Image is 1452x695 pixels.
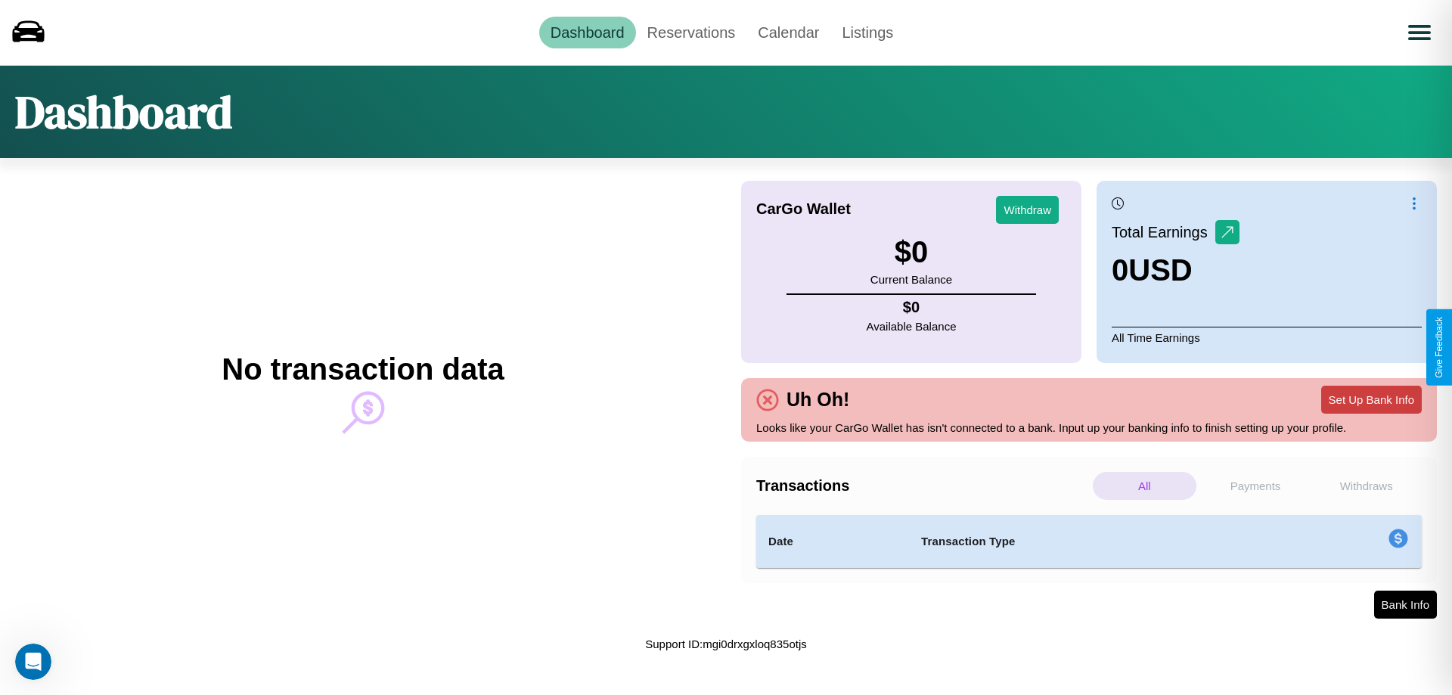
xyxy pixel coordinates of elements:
[1374,591,1437,619] button: Bank Info
[645,634,806,654] p: Support ID: mgi0drxgxloq835otjs
[15,644,51,680] iframe: Intercom live chat
[1434,317,1444,378] div: Give Feedback
[768,532,897,551] h4: Date
[996,196,1059,224] button: Withdraw
[636,17,747,48] a: Reservations
[1204,472,1308,500] p: Payments
[870,235,952,269] h3: $ 0
[1112,219,1215,246] p: Total Earnings
[15,81,232,143] h1: Dashboard
[779,389,857,411] h4: Uh Oh!
[1093,472,1196,500] p: All
[746,17,830,48] a: Calendar
[756,477,1089,495] h4: Transactions
[867,316,957,337] p: Available Balance
[1321,386,1422,414] button: Set Up Bank Info
[867,299,957,316] h4: $ 0
[921,532,1264,551] h4: Transaction Type
[1398,11,1441,54] button: Open menu
[870,269,952,290] p: Current Balance
[1314,472,1418,500] p: Withdraws
[830,17,904,48] a: Listings
[1112,253,1239,287] h3: 0 USD
[539,17,636,48] a: Dashboard
[756,200,851,218] h4: CarGo Wallet
[756,515,1422,568] table: simple table
[1112,327,1422,348] p: All Time Earnings
[756,417,1422,438] p: Looks like your CarGo Wallet has isn't connected to a bank. Input up your banking info to finish ...
[222,352,504,386] h2: No transaction data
